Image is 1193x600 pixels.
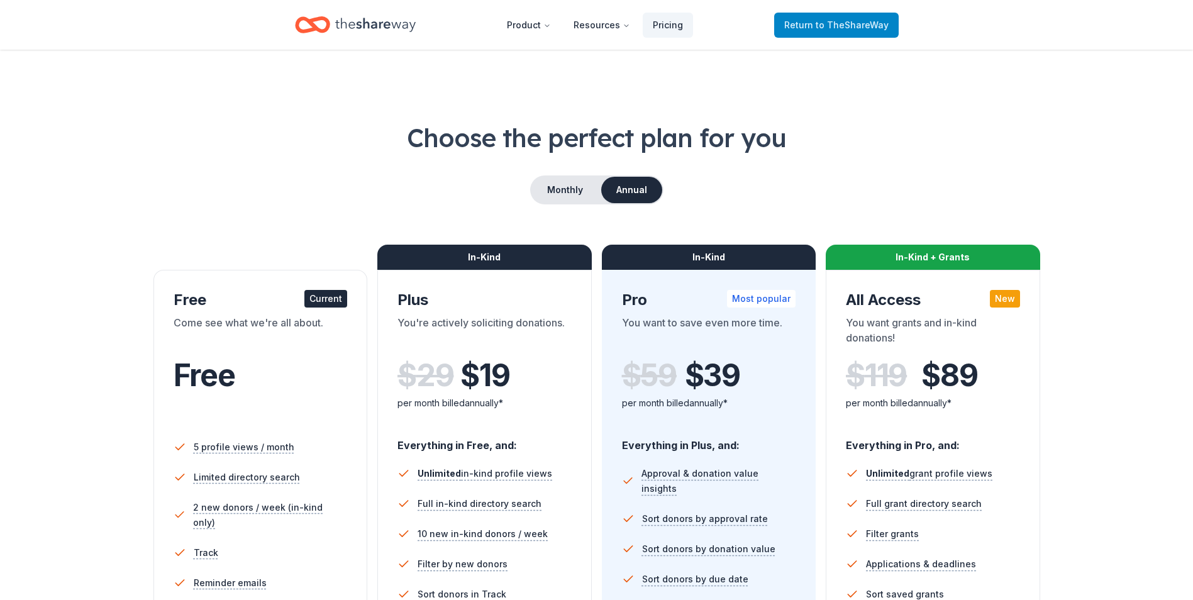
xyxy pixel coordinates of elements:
[295,10,416,40] a: Home
[397,427,572,453] div: Everything in Free, and:
[642,542,775,557] span: Sort donors by donation value
[642,511,768,526] span: Sort donors by approval rate
[418,468,552,479] span: in-kind profile views
[194,470,300,485] span: Limited directory search
[418,468,461,479] span: Unlimited
[846,427,1020,453] div: Everything in Pro, and:
[397,396,572,411] div: per month billed annually*
[643,13,693,38] a: Pricing
[194,440,294,455] span: 5 profile views / month
[174,357,235,394] span: Free
[866,468,992,479] span: grant profile views
[194,575,267,591] span: Reminder emails
[418,526,548,542] span: 10 new in-kind donors / week
[497,13,561,38] button: Product
[377,245,592,270] div: In-Kind
[846,290,1020,310] div: All Access
[601,177,662,203] button: Annual
[641,466,796,496] span: Approval & donation value insights
[531,177,599,203] button: Monthly
[418,496,541,511] span: Full in-kind directory search
[497,10,693,40] nav: Main
[397,315,572,350] div: You're actively soliciting donations.
[727,290,796,308] div: Most popular
[816,19,889,30] span: to TheShareWay
[866,526,919,542] span: Filter grants
[990,290,1020,308] div: New
[174,315,348,350] div: Come see what we're all about.
[622,315,796,350] div: You want to save even more time.
[460,358,509,393] span: $ 19
[622,427,796,453] div: Everything in Plus, and:
[418,557,508,572] span: Filter by new donors
[397,290,572,310] div: Plus
[563,13,640,38] button: Resources
[50,120,1143,155] h1: Choose the perfect plan for you
[846,315,1020,350] div: You want grants and in-kind donations!
[304,290,347,308] div: Current
[622,396,796,411] div: per month billed annually*
[846,396,1020,411] div: per month billed annually*
[774,13,899,38] a: Returnto TheShareWay
[921,358,977,393] span: $ 89
[174,290,348,310] div: Free
[784,18,889,33] span: Return
[866,468,909,479] span: Unlimited
[866,557,976,572] span: Applications & deadlines
[866,496,982,511] span: Full grant directory search
[642,572,748,587] span: Sort donors by due date
[622,290,796,310] div: Pro
[826,245,1040,270] div: In-Kind + Grants
[685,358,740,393] span: $ 39
[194,545,218,560] span: Track
[602,245,816,270] div: In-Kind
[193,500,347,530] span: 2 new donors / week (in-kind only)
